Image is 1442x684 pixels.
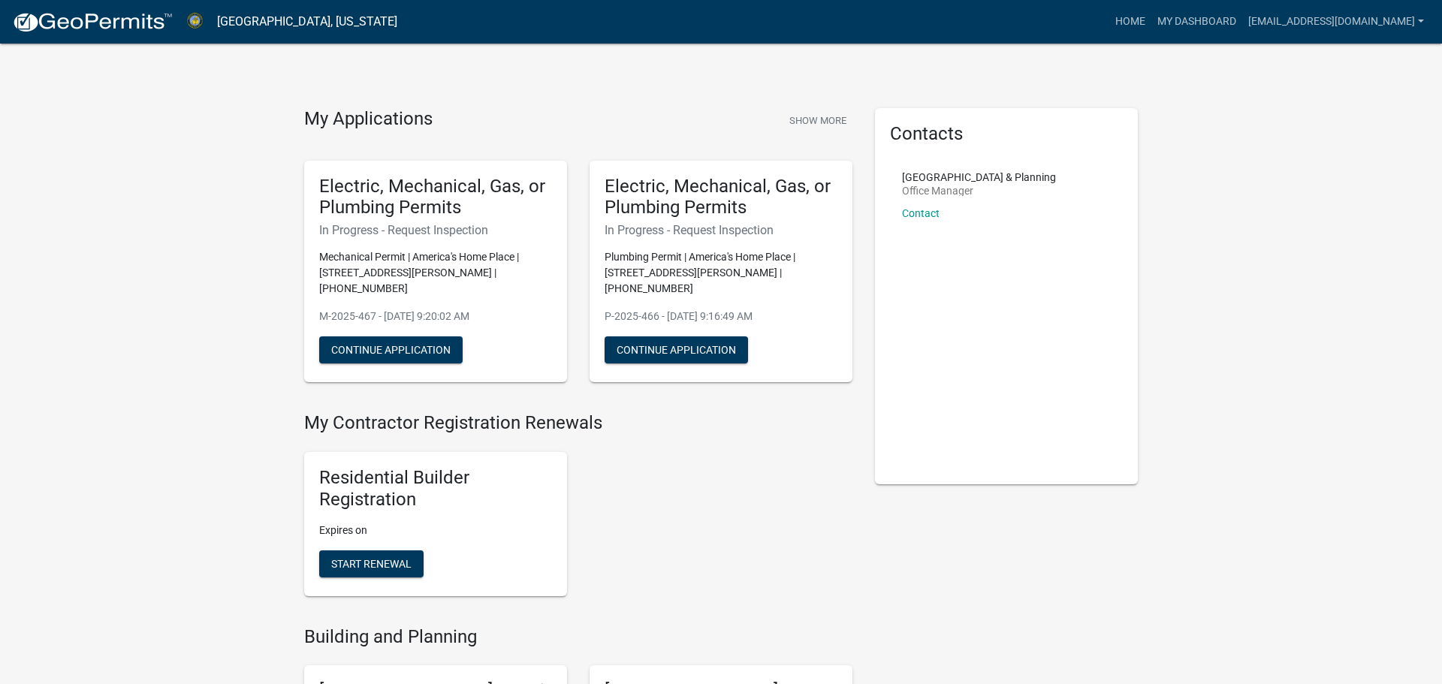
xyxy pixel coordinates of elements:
a: Contact [902,207,940,219]
p: M-2025-467 - [DATE] 9:20:02 AM [319,309,552,324]
a: My Dashboard [1151,8,1242,36]
h4: My Applications [304,108,433,131]
h5: Electric, Mechanical, Gas, or Plumbing Permits [319,176,552,219]
button: Show More [783,108,852,133]
p: [GEOGRAPHIC_DATA] & Planning [902,172,1056,182]
button: Continue Application [319,336,463,363]
wm-registration-list-section: My Contractor Registration Renewals [304,412,852,607]
p: Plumbing Permit | America's Home Place | [STREET_ADDRESS][PERSON_NAME] | [PHONE_NUMBER] [605,249,837,297]
a: [GEOGRAPHIC_DATA], [US_STATE] [217,9,397,35]
p: Mechanical Permit | America's Home Place | [STREET_ADDRESS][PERSON_NAME] | [PHONE_NUMBER] [319,249,552,297]
p: Office Manager [902,185,1056,196]
img: Abbeville County, South Carolina [185,11,205,32]
h4: Building and Planning [304,626,852,648]
a: [EMAIL_ADDRESS][DOMAIN_NAME] [1242,8,1430,36]
h6: In Progress - Request Inspection [319,223,552,237]
p: Expires on [319,523,552,538]
p: P-2025-466 - [DATE] 9:16:49 AM [605,309,837,324]
h5: Residential Builder Registration [319,467,552,511]
span: Start Renewal [331,557,412,569]
h6: In Progress - Request Inspection [605,223,837,237]
h5: Contacts [890,123,1123,145]
button: Continue Application [605,336,748,363]
h4: My Contractor Registration Renewals [304,412,852,434]
h5: Electric, Mechanical, Gas, or Plumbing Permits [605,176,837,219]
a: Home [1109,8,1151,36]
button: Start Renewal [319,550,424,577]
